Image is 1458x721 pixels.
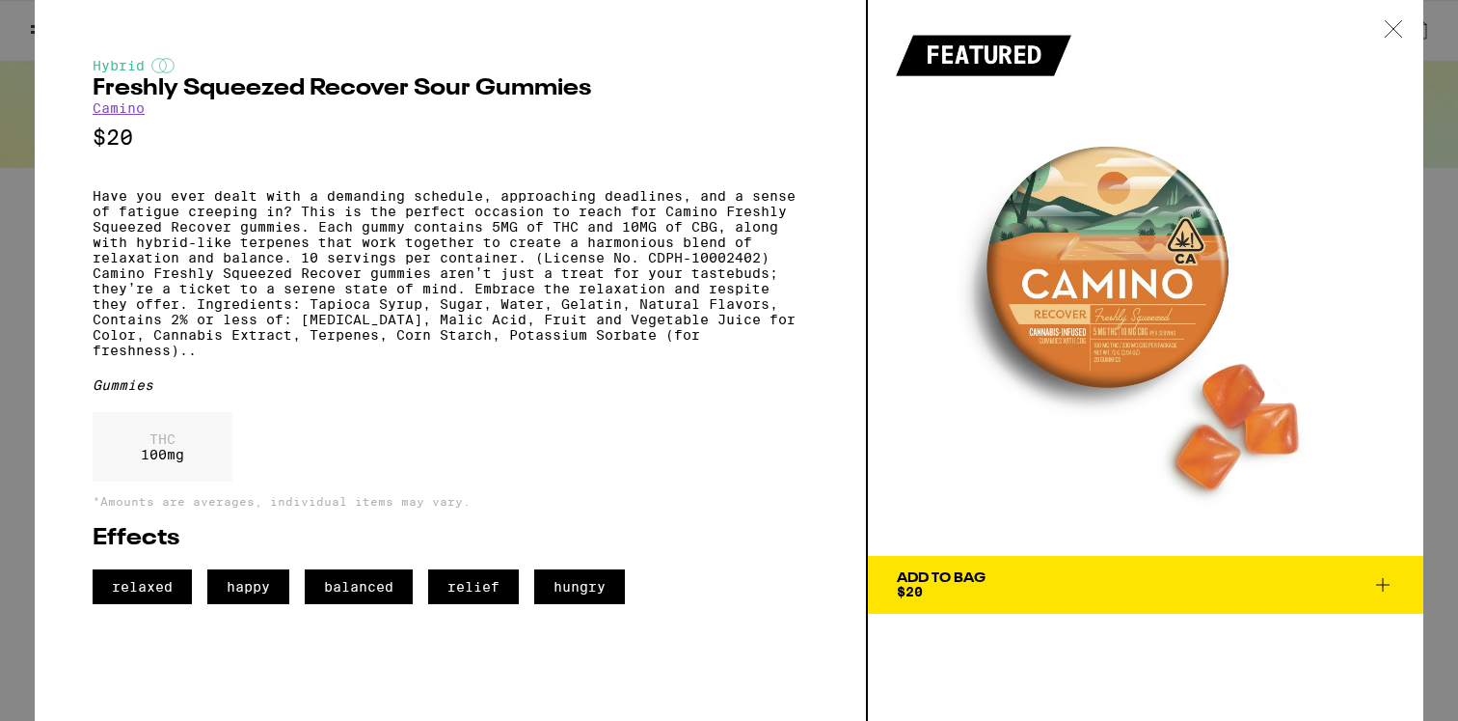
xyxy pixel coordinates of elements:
[93,412,232,482] div: 100 mg
[207,569,289,604] span: happy
[93,125,808,150] p: $20
[44,14,84,31] span: Help
[534,569,625,604] span: hungry
[93,188,808,358] p: Have you ever dealt with a demanding schedule, approaching deadlines, and a sense of fatigue cree...
[93,58,808,73] div: Hybrid
[897,571,985,585] div: Add To Bag
[93,527,808,550] h2: Effects
[93,77,808,100] h2: Freshly Squeezed Recover Sour Gummies
[428,569,519,604] span: relief
[305,569,413,604] span: balanced
[93,569,192,604] span: relaxed
[897,584,923,599] span: $20
[93,100,145,116] a: Camino
[151,58,175,73] img: hybridColor.svg
[93,495,808,508] p: *Amounts are averages, individual items may vary.
[868,556,1423,614] button: Add To Bag$20
[141,431,184,447] p: THC
[93,377,808,393] div: Gummies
